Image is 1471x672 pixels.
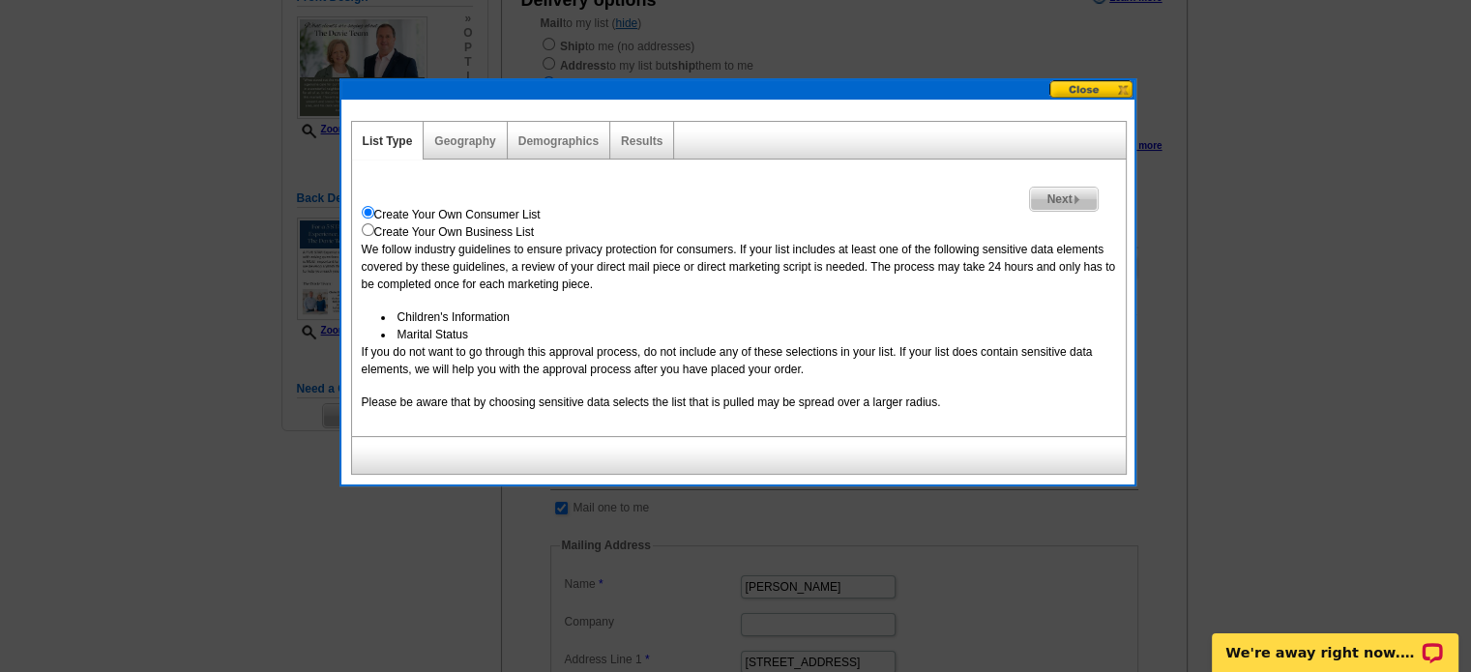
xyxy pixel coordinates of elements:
[381,308,1116,326] li: Children's Information
[381,326,1116,343] li: Marital Status
[362,223,1116,241] div: Create Your Own Business List
[434,134,495,148] a: Geography
[1030,188,1097,211] span: Next
[362,206,1116,223] div: Create Your Own Consumer List
[362,343,1116,378] p: If you do not want to go through this approval process, do not include any of these selections in...
[362,241,1116,293] p: We follow industry guidelines to ensure privacy protection for consumers. If your list includes a...
[1073,195,1081,204] img: button-next-arrow-gray.png
[1029,187,1098,212] a: Next
[518,134,599,148] a: Demographics
[1199,611,1471,672] iframe: LiveChat chat widget
[362,394,1116,411] p: Please be aware that by choosing sensitive data selects the list that is pulled may be spread ove...
[621,134,662,148] a: Results
[363,134,413,148] a: List Type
